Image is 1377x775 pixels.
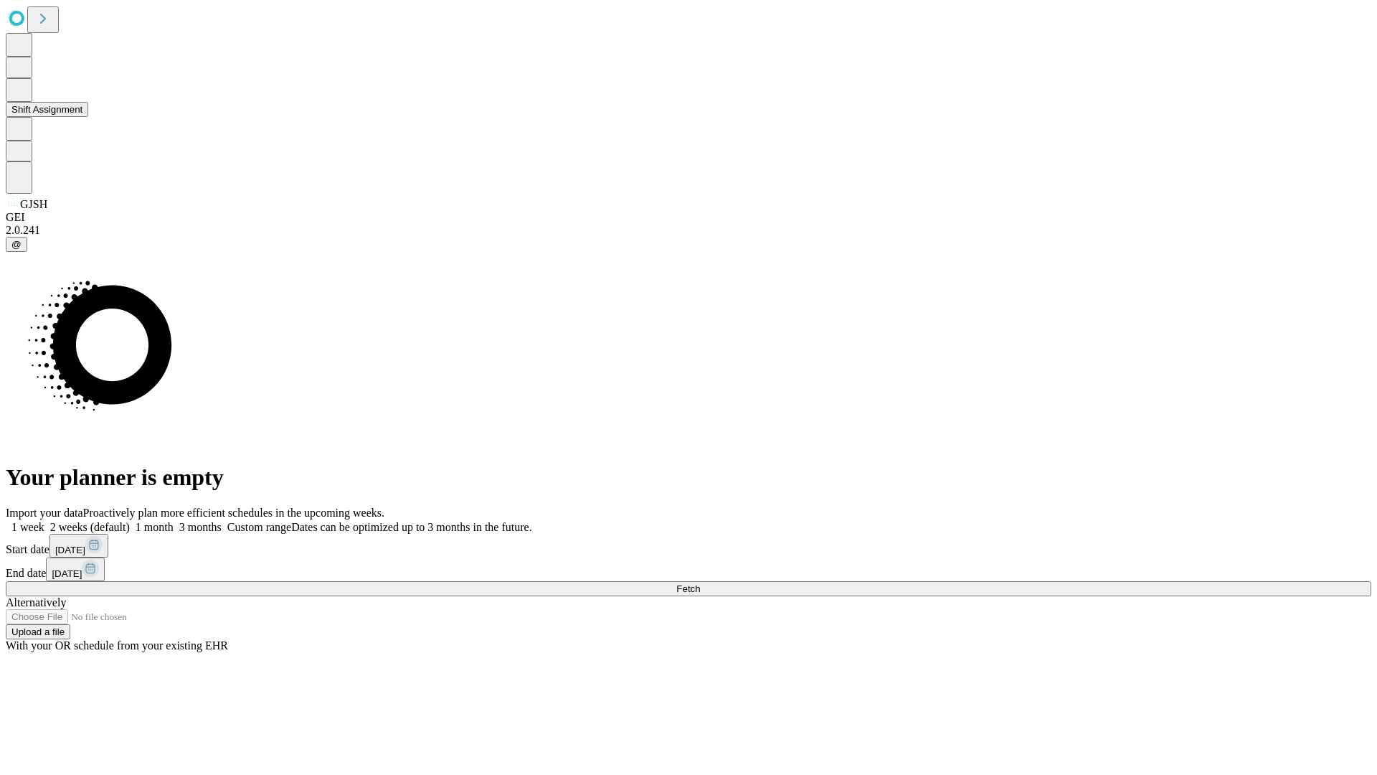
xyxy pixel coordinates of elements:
[676,583,700,594] span: Fetch
[6,464,1371,491] h1: Your planner is empty
[6,624,70,639] button: Upload a file
[6,639,228,652] span: With your OR schedule from your existing EHR
[11,521,44,533] span: 1 week
[83,507,384,519] span: Proactively plan more efficient schedules in the upcoming weeks.
[6,507,83,519] span: Import your data
[46,558,105,581] button: [DATE]
[6,237,27,252] button: @
[6,102,88,117] button: Shift Assignment
[179,521,222,533] span: 3 months
[20,198,47,210] span: GJSH
[6,211,1371,224] div: GEI
[6,224,1371,237] div: 2.0.241
[49,534,108,558] button: [DATE]
[6,534,1371,558] div: Start date
[55,545,85,555] span: [DATE]
[50,521,130,533] span: 2 weeks (default)
[136,521,174,533] span: 1 month
[6,596,66,609] span: Alternatively
[6,558,1371,581] div: End date
[52,568,82,579] span: [DATE]
[291,521,531,533] span: Dates can be optimized up to 3 months in the future.
[11,239,22,250] span: @
[6,581,1371,596] button: Fetch
[227,521,291,533] span: Custom range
